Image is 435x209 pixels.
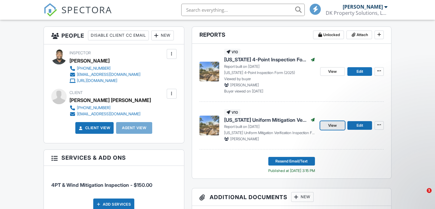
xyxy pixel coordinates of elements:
[61,3,112,16] span: SPECTORA
[77,78,117,83] div: [URL][DOMAIN_NAME]
[326,10,387,16] div: DK Property Solutions, LLC
[69,90,83,95] span: Client
[427,188,432,193] span: 1
[312,146,435,192] iframe: Intercom notifications message
[51,170,177,193] li: Service: 4PT & Wind Mitigation Inspection
[44,150,184,166] h3: Services & Add ons
[181,4,305,16] input: Search everything...
[69,51,91,55] span: Inspector
[88,31,149,40] div: Disable Client CC Email
[291,192,314,202] div: New
[44,8,112,21] a: SPECTORA
[414,188,429,203] iframe: Intercom live chat
[69,65,140,72] a: [PHONE_NUMBER]
[44,27,184,44] h3: People
[77,66,111,71] div: [PHONE_NUMBER]
[69,105,146,111] a: [PHONE_NUMBER]
[44,3,57,17] img: The Best Home Inspection Software - Spectora
[69,111,146,117] a: [EMAIL_ADDRESS][DOMAIN_NAME]
[77,105,111,110] div: [PHONE_NUMBER]
[51,182,152,188] span: 4PT & Wind Mitigation Inspection - $150.00
[343,4,383,10] div: [PERSON_NAME]
[77,125,110,131] a: Client View
[69,96,151,105] div: [PERSON_NAME] [PERSON_NAME]
[69,56,110,65] div: [PERSON_NAME]
[77,72,140,77] div: [EMAIL_ADDRESS][DOMAIN_NAME]
[69,78,140,84] a: [URL][DOMAIN_NAME]
[77,112,140,117] div: [EMAIL_ADDRESS][DOMAIN_NAME]
[69,72,140,78] a: [EMAIL_ADDRESS][DOMAIN_NAME]
[151,31,174,40] div: New
[192,188,391,206] h3: Additional Documents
